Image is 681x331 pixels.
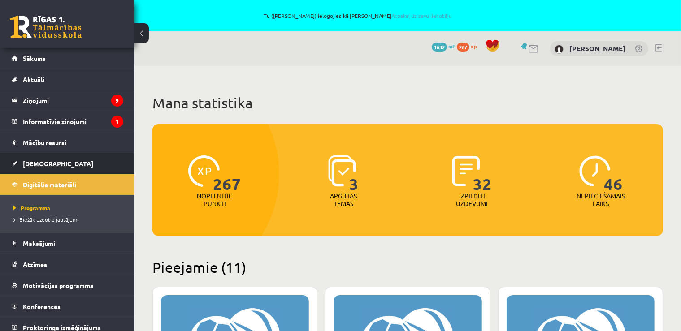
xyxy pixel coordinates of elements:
[471,43,477,50] span: xp
[213,155,241,192] span: 267
[23,281,94,289] span: Motivācijas programma
[457,43,469,52] span: 267
[579,155,611,187] img: icon-clock-7be60019b62300814b6bd22b8e044499b485619524d84068768e800edab66f18.svg
[103,13,613,18] span: Tu ([PERSON_NAME]) ielogojies kā [PERSON_NAME]
[12,90,123,111] a: Ziņojumi9
[432,43,455,50] a: 1632 mP
[23,233,123,254] legend: Maksājumi
[13,216,78,223] span: Biežāk uzdotie jautājumi
[12,233,123,254] a: Maksājumi
[23,159,93,168] span: [DEMOGRAPHIC_DATA]
[23,138,66,146] span: Mācību resursi
[197,192,232,207] p: Nopelnītie punkti
[12,254,123,275] a: Atzīmes
[12,132,123,153] a: Mācību resursi
[23,302,61,310] span: Konferences
[448,43,455,50] span: mP
[349,155,359,192] span: 3
[23,181,76,189] span: Digitālie materiāli
[555,45,564,54] img: Niklāvs Veselovs
[457,43,481,50] a: 267 xp
[23,54,46,62] span: Sākums
[23,90,123,111] legend: Ziņojumi
[326,192,361,207] p: Apgūtās tēmas
[12,48,123,69] a: Sākums
[432,43,447,52] span: 1632
[13,204,126,212] a: Programma
[328,155,356,187] img: icon-learned-topics-4a711ccc23c960034f471b6e78daf4a3bad4a20eaf4de84257b87e66633f6470.svg
[12,275,123,296] a: Motivācijas programma
[188,155,220,187] img: icon-xp-0682a9bc20223a9ccc6f5883a126b849a74cddfe5390d2b41b4391c66f2066e7.svg
[10,16,82,38] a: Rīgas 1. Tālmācības vidusskola
[23,260,47,268] span: Atzīmes
[455,192,490,207] p: Izpildīti uzdevumi
[23,75,44,83] span: Aktuāli
[111,95,123,107] i: 9
[12,296,123,317] a: Konferences
[577,192,625,207] p: Nepieciešamais laiks
[12,111,123,132] a: Informatīvie ziņojumi1
[12,153,123,174] a: [DEMOGRAPHIC_DATA]
[152,258,663,276] h2: Pieejamie (11)
[604,155,623,192] span: 46
[392,12,452,19] a: Atpakaļ uz savu lietotāju
[13,215,126,224] a: Biežāk uzdotie jautājumi
[569,44,625,53] a: [PERSON_NAME]
[452,155,480,187] img: icon-completed-tasks-ad58ae20a441b2904462921112bc710f1caf180af7a3daa7317a5a94f2d26646.svg
[12,69,123,90] a: Aktuāli
[23,111,123,132] legend: Informatīvie ziņojumi
[111,116,123,128] i: 1
[473,155,492,192] span: 32
[152,94,663,112] h1: Mana statistika
[12,174,123,195] a: Digitālie materiāli
[13,204,50,211] span: Programma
